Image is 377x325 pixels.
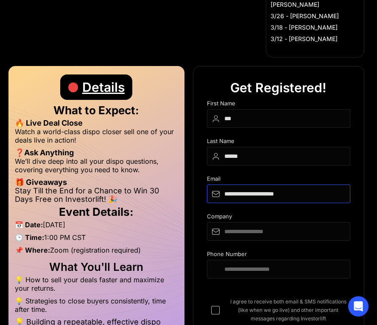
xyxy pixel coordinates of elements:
div: Open Intercom Messenger [348,296,369,317]
div: Get Registered! [230,75,327,100]
h2: What You'll Learn [15,263,178,271]
strong: What to Expect: [53,104,139,117]
div: First Name [207,100,351,109]
div: Phone Number [207,251,351,260]
strong: Event Details: [59,205,134,218]
strong: 📌 Where: [15,246,50,254]
span: I agree to receive both email & SMS notifications (like when we go live) and other important mess... [226,297,351,323]
div: Email [207,176,351,185]
li: [DATE] [15,220,178,233]
li: We’ll dive deep into all your dispo questions, covering everything you need to know. [15,157,178,178]
li: 1:00 PM CST [15,233,178,246]
strong: 🎁 Giveaways [15,178,67,187]
strong: ❓Ask Anything [15,148,74,157]
div: Company [207,213,351,222]
div: Details [82,74,125,100]
li: Stay Till the End for a Chance to Win 30 Days Free on Investorlift! 🎉 [15,187,178,204]
li: 💡 Strategies to close buyers consistently, time after time. [15,297,178,318]
strong: 🕒 Time: [15,233,44,242]
li: Zoom (registration required) [15,246,178,259]
li: Watch a world-class dispo closer sell one of your deals live in action! [15,127,178,149]
strong: 🔥 Live Deal Close [15,118,83,127]
li: 💡 How to sell your deals faster and maximize your returns. [15,275,178,297]
div: Last Name [207,138,351,147]
strong: 📅 Date: [15,220,43,229]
